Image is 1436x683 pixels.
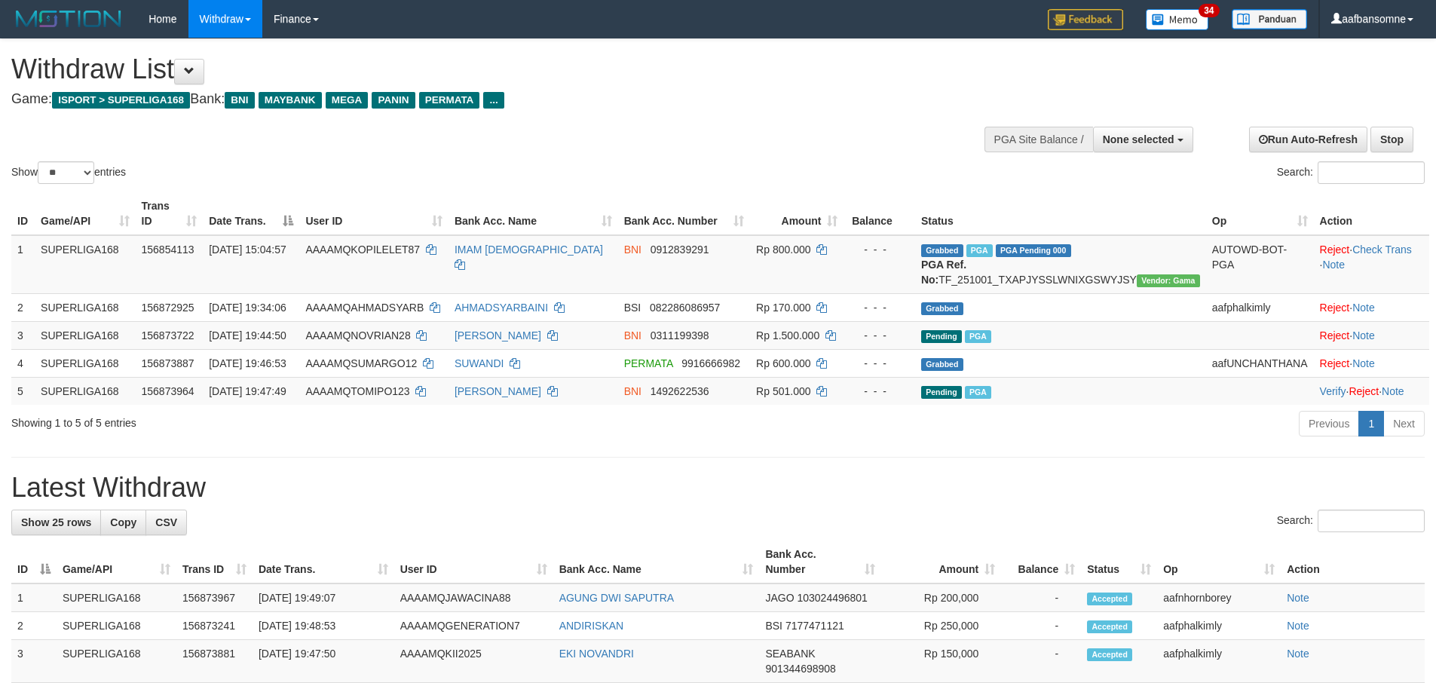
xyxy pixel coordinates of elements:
[1320,243,1350,256] a: Reject
[1352,329,1375,341] a: Note
[624,302,641,314] span: BSI
[1157,541,1281,583] th: Op: activate to sort column ascending
[1318,510,1425,532] input: Search:
[11,349,35,377] td: 4
[915,192,1206,235] th: Status
[844,192,914,235] th: Balance
[1232,9,1307,29] img: panduan.png
[921,302,963,315] span: Grabbed
[419,92,480,109] span: PERMATA
[559,592,674,604] a: AGUNG DWI SAPUTRA
[850,328,908,343] div: - - -
[984,127,1093,152] div: PGA Site Balance /
[176,541,253,583] th: Trans ID: activate to sort column ascending
[881,640,1001,683] td: Rp 150,000
[209,357,286,369] span: [DATE] 19:46:53
[1320,329,1350,341] a: Reject
[455,357,504,369] a: SUWANDI
[35,377,135,405] td: SUPERLIGA168
[11,54,942,84] h1: Withdraw List
[1287,620,1309,632] a: Note
[176,612,253,640] td: 156873241
[1287,648,1309,660] a: Note
[1314,349,1429,377] td: ·
[965,330,991,343] span: Marked by aafchhiseyha
[756,302,810,314] span: Rp 170.000
[209,385,286,397] span: [DATE] 19:47:49
[850,384,908,399] div: - - -
[1382,385,1404,397] a: Note
[1314,235,1429,294] td: · ·
[1314,192,1429,235] th: Action
[142,385,194,397] span: 156873964
[57,541,176,583] th: Game/API: activate to sort column ascending
[203,192,299,235] th: Date Trans.: activate to sort column descending
[1081,541,1157,583] th: Status: activate to sort column ascending
[455,385,541,397] a: [PERSON_NAME]
[966,244,993,257] span: Marked by aafchhiseyha
[305,302,424,314] span: AAAAMQAHMADSYARB
[209,329,286,341] span: [DATE] 19:44:50
[765,620,782,632] span: BSI
[455,329,541,341] a: [PERSON_NAME]
[1320,385,1346,397] a: Verify
[176,583,253,612] td: 156873967
[1157,583,1281,612] td: aafnhornborey
[57,640,176,683] td: SUPERLIGA168
[785,620,844,632] span: Copy 7177471121 to clipboard
[11,293,35,321] td: 2
[765,663,835,675] span: Copy 901344698908 to clipboard
[1206,192,1314,235] th: Op: activate to sort column ascending
[57,583,176,612] td: SUPERLIGA168
[756,243,810,256] span: Rp 800.000
[651,329,709,341] span: Copy 0311199398 to clipboard
[1322,259,1345,271] a: Note
[765,648,815,660] span: SEABANK
[750,192,844,235] th: Amount: activate to sort column ascending
[651,243,709,256] span: Copy 0912839291 to clipboard
[1199,4,1219,17] span: 34
[35,321,135,349] td: SUPERLIGA168
[618,192,750,235] th: Bank Acc. Number: activate to sort column ascending
[1001,640,1081,683] td: -
[624,385,641,397] span: BNI
[1352,302,1375,314] a: Note
[756,385,810,397] span: Rp 501.000
[1157,640,1281,683] td: aafphalkimly
[11,583,57,612] td: 1
[1318,161,1425,184] input: Search:
[11,235,35,294] td: 1
[38,161,94,184] select: Showentries
[624,329,641,341] span: BNI
[35,349,135,377] td: SUPERLIGA168
[1087,648,1132,661] span: Accepted
[394,583,553,612] td: AAAAMQJAWACINA88
[394,640,553,683] td: AAAAMQKII2025
[1001,583,1081,612] td: -
[881,612,1001,640] td: Rp 250,000
[35,235,135,294] td: SUPERLIGA168
[11,612,57,640] td: 2
[1352,357,1375,369] a: Note
[850,242,908,257] div: - - -
[209,302,286,314] span: [DATE] 19:34:06
[921,386,962,399] span: Pending
[176,640,253,683] td: 156873881
[797,592,867,604] span: Copy 103024496801 to clipboard
[996,244,1071,257] span: PGA Pending
[624,357,673,369] span: PERMATA
[299,192,448,235] th: User ID: activate to sort column ascending
[1137,274,1200,287] span: Vendor URL: https://trx31.1velocity.biz
[305,357,417,369] span: AAAAMQSUMARGO12
[921,259,966,286] b: PGA Ref. No:
[305,385,409,397] span: AAAAMQTOMIPO123
[1383,411,1425,436] a: Next
[1349,385,1379,397] a: Reject
[394,541,553,583] th: User ID: activate to sort column ascending
[1281,541,1425,583] th: Action
[1103,133,1174,145] span: None selected
[11,161,126,184] label: Show entries
[394,612,553,640] td: AAAAMQGENERATION7
[259,92,322,109] span: MAYBANK
[553,541,760,583] th: Bank Acc. Name: activate to sort column ascending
